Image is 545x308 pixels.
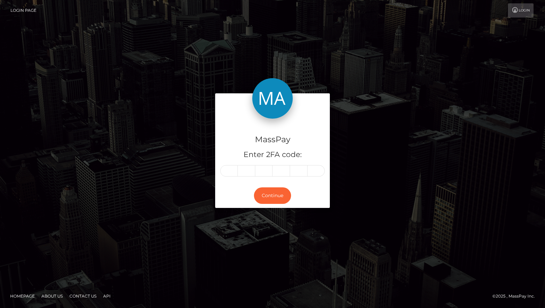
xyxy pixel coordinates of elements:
[220,134,325,146] h4: MassPay
[7,291,37,301] a: Homepage
[220,150,325,160] h5: Enter 2FA code:
[101,291,113,301] a: API
[39,291,65,301] a: About Us
[252,78,293,119] img: MassPay
[254,187,291,204] button: Continue
[508,3,534,18] a: Login
[67,291,99,301] a: Contact Us
[492,292,540,300] div: © 2025 , MassPay Inc.
[10,3,36,18] a: Login Page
